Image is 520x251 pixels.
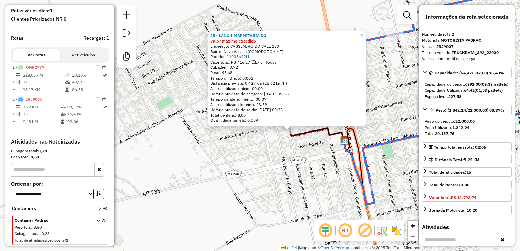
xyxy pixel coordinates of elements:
[210,44,364,49] div: Endereço: CASSEMIRO DO VALE 133
[455,119,475,124] strong: 22.000,00
[72,72,102,79] td: 20,10%
[337,222,353,239] span: Ocultar NR
[210,65,364,70] div: Cubagem: 3,72
[103,73,107,77] i: Rota otimizada
[425,119,475,124] span: Peso do veículo:
[210,70,364,76] div: Peso: 95,68
[11,180,109,188] label: Ordenar por:
[210,54,364,60] div: Pedidos:
[38,148,47,153] strong: 0,28
[12,79,16,85] td: /
[425,94,509,100] div: Espaço livre:
[210,81,364,86] div: Distância prevista: 0,427 km (25,62 km/h)
[11,8,109,14] h4: Rotas vários dias:
[246,55,249,59] i: Observações
[22,72,65,79] td: 218,03 KM
[434,145,486,150] span: Tempo total em rota: 02:06
[422,167,512,177] a: Total de atividades:15
[422,205,512,214] a: Jornada Motorista: 10:20
[16,80,20,84] i: Total de Atividades
[464,157,480,162] span: 7,22 KM
[411,221,415,230] span: +
[422,31,512,37] div: Número da rota:
[22,104,60,111] td: 7,22 KM
[422,44,512,50] div: Veículo:
[16,105,20,109] i: Distância Total
[61,112,66,116] i: % de utilização da cubagem
[26,97,42,102] span: IRJ9007
[425,124,509,131] div: Peso Utilizado:
[210,60,364,65] div: Valor total: R$ 416,27
[422,68,512,77] a: Capacidade: (64,42/392,00) 16,43%
[210,38,256,44] strong: Valor máximo excedido
[15,231,39,236] span: Cubagem total
[391,225,402,236] img: Exibir/Ocultar setores
[376,225,387,236] img: Fluxo de ruas
[12,65,44,70] span: 1 -
[49,7,52,14] strong: 0
[210,113,364,118] div: Total de itens: 8,00
[120,8,133,23] a: Nova sessão e pesquisa
[464,88,475,93] strong: 64,42
[22,79,65,85] td: 12
[408,231,418,241] a: Zoom out
[466,170,471,175] strong: 15
[65,80,70,84] i: % de utilização da cubagem
[422,37,512,44] div: Motorista:
[11,35,23,41] a: Rotas
[422,50,512,56] div: Tipo do veículo:
[422,193,512,202] a: Valor total:R$ 13.792,74
[22,118,60,125] td: 0,48 KM
[210,76,364,81] div: Tempo dirigindo: 00:01
[12,205,89,212] span: Containers
[65,73,70,77] i: % de utilização do peso
[83,35,109,41] h4: Recargas: 1
[120,26,133,41] a: Exportar sessão
[12,118,16,125] td: =
[467,82,481,87] strong: 392,00
[67,118,102,125] td: 02:06
[61,105,66,109] i: % de utilização do peso
[11,138,109,145] h4: Atividades não Roteirizadas
[72,79,102,85] td: 40,51%
[39,231,40,236] span: :
[62,238,68,243] span: 2/2
[12,111,16,117] td: /
[22,86,65,93] td: 18,17 KM
[411,232,415,240] span: −
[429,157,480,163] div: Distância Total:
[317,222,334,239] span: Ocultar deslocamento
[210,91,364,97] div: Horário previsto de chegada: [DATE] 09:28
[429,195,476,201] div: Valor total:
[210,107,364,113] div: Horário previsto de saída: [DATE] 09:35
[210,118,364,123] div: Quantidade pallets: 0,089
[422,56,512,62] div: Veículo com perfil de recarga
[429,170,471,175] span: Total de atividades:
[429,207,477,213] div: Jornada Motorista: 10:20
[13,49,60,61] button: Ver rotas
[210,102,364,107] div: Janela utilizada término: 23:59
[321,246,350,250] a: OpenStreetMap
[15,225,32,230] span: Peso total
[422,142,512,151] a: Tempo total em rota: 02:06
[298,246,299,250] span: |
[400,8,414,22] a: Exibir filtros
[227,54,249,59] a: 11008629
[452,50,499,55] strong: TRUCKBAIA_392_22000
[210,49,364,54] div: Bairro: Nova Vacaria (COMODORO / MT)
[357,222,373,239] span: Exibir rótulo
[103,105,107,109] i: Rota otimizada
[441,38,482,43] strong: MOTORISTA PADRAO
[435,131,454,136] strong: 20.157,76
[120,50,133,65] a: Criar modelo
[11,148,109,154] div: Cubagem total:
[96,65,100,69] em: Opções
[425,87,509,94] div: Capacidade Utilizada:
[61,120,64,124] i: Tempo total em rota
[422,79,512,102] div: Capacidade: (64,42/392,00) 16,43%
[11,16,109,22] h4: Clientes Priorizados NR:
[32,225,33,230] span: :
[102,65,106,69] em: Rota exportada
[12,97,42,102] span: 2 -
